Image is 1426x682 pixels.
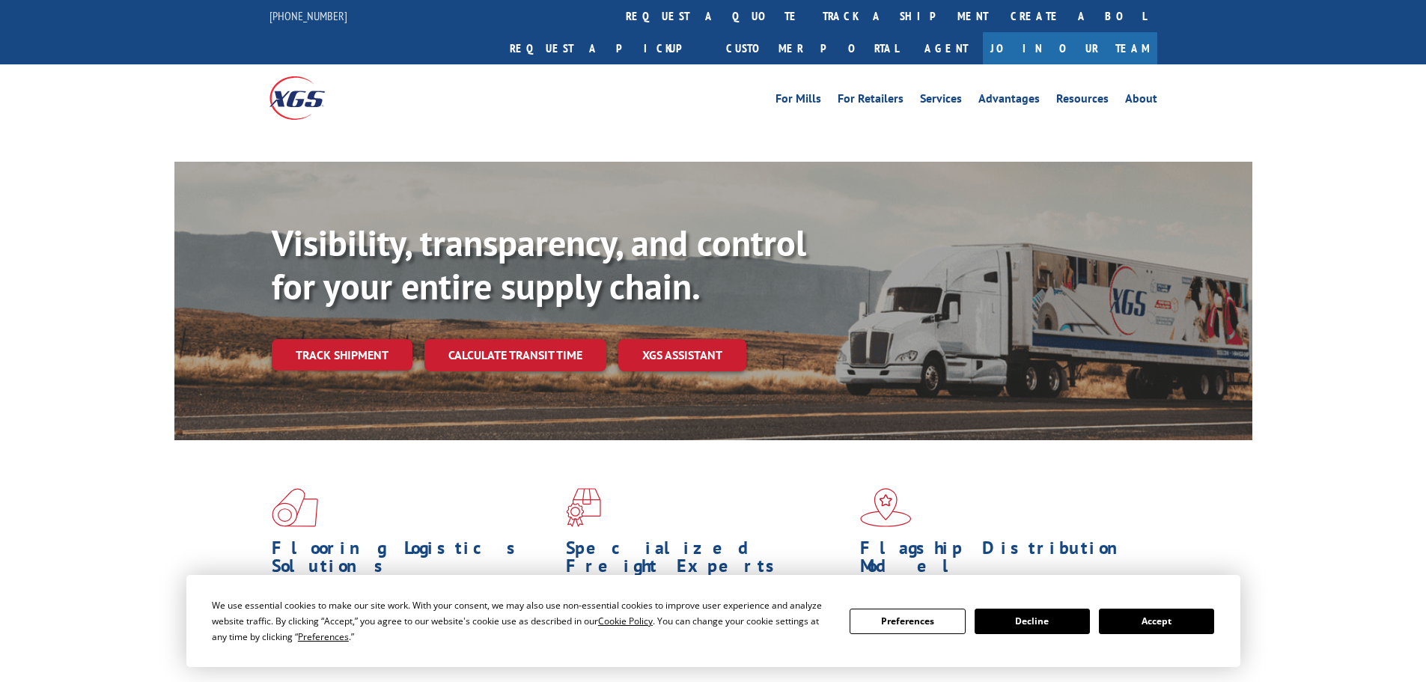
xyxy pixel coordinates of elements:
[909,32,983,64] a: Agent
[272,539,555,582] h1: Flooring Logistics Solutions
[499,32,715,64] a: Request a pickup
[715,32,909,64] a: Customer Portal
[1125,93,1157,109] a: About
[860,539,1143,582] h1: Flagship Distribution Model
[920,93,962,109] a: Services
[186,575,1240,667] div: Cookie Consent Prompt
[975,609,1090,634] button: Decline
[983,32,1157,64] a: Join Our Team
[566,488,601,527] img: xgs-icon-focused-on-flooring-red
[212,597,832,645] div: We use essential cookies to make our site work. With your consent, we may also use non-essential ...
[272,339,412,371] a: Track shipment
[1056,93,1109,109] a: Resources
[598,615,653,627] span: Cookie Policy
[1099,609,1214,634] button: Accept
[424,339,606,371] a: Calculate transit time
[272,488,318,527] img: xgs-icon-total-supply-chain-intelligence-red
[272,219,806,309] b: Visibility, transparency, and control for your entire supply chain.
[838,93,904,109] a: For Retailers
[860,488,912,527] img: xgs-icon-flagship-distribution-model-red
[776,93,821,109] a: For Mills
[298,630,349,643] span: Preferences
[978,93,1040,109] a: Advantages
[618,339,746,371] a: XGS ASSISTANT
[566,539,849,582] h1: Specialized Freight Experts
[850,609,965,634] button: Preferences
[269,8,347,23] a: [PHONE_NUMBER]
